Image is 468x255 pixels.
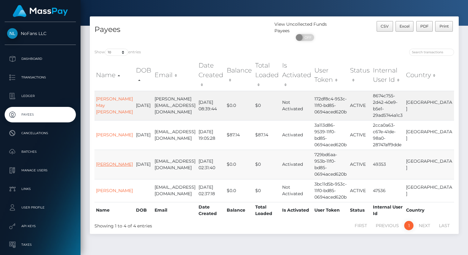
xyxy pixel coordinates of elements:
button: Excel [396,21,414,32]
td: [GEOGRAPHIC_DATA] [405,120,454,150]
h4: Payees [94,24,270,35]
a: [PERSON_NAME] [96,161,133,167]
th: Balance [225,202,254,218]
p: Batches [7,147,73,156]
a: Dashboard [5,51,76,67]
p: Links [7,184,73,194]
td: 729bd6aa-953b-11f0-bd85-0694aced620b [313,150,348,179]
td: [DATE] 02:31:40 [197,150,225,179]
th: Country [405,202,454,218]
td: 2cca0a63-c67e-41de-98a0-28747aff9dde [371,120,405,150]
p: API Keys [7,222,73,231]
span: NoFans LLC [5,31,76,36]
span: OFF [299,34,315,41]
p: Transactions [7,73,73,82]
td: [DATE] 02:37:18 [197,179,225,202]
td: 3bc11d5b-953c-11f0-bd85-0694aced620b [313,179,348,202]
th: User Token [313,202,348,218]
button: Print [435,21,453,32]
td: [GEOGRAPHIC_DATA] [405,179,454,202]
td: $0.0 [225,91,254,120]
th: Country: activate to sort column ascending [405,59,454,90]
span: CSV [381,24,389,29]
span: Print [440,24,449,29]
th: Date Created [197,202,225,218]
img: MassPay Logo [13,5,68,17]
td: [EMAIL_ADDRESS][DOMAIN_NAME] [153,150,197,179]
p: Manage Users [7,166,73,175]
a: Cancellations [5,125,76,141]
th: Date Created: activate to sort column ascending [197,59,225,90]
p: Cancellations [7,129,73,138]
td: ACTIVE [348,120,372,150]
input: Search transactions [409,49,454,56]
span: Excel [400,24,409,29]
td: [GEOGRAPHIC_DATA] [405,91,454,120]
a: [PERSON_NAME] [96,188,133,193]
td: $0.0 [225,179,254,202]
td: [DATE] [134,91,153,120]
th: Internal User Id: activate to sort column ascending [371,59,405,90]
th: Name [94,202,134,218]
th: Is Activated [281,202,313,218]
a: Batches [5,144,76,160]
p: Taxes [7,240,73,249]
a: [PERSON_NAME] [96,132,133,138]
p: Dashboard [7,54,73,64]
td: $87.14 [254,120,281,150]
th: Status [348,202,372,218]
th: Total Loaded [254,202,281,218]
td: ACTIVE [348,179,372,202]
select: Showentries [105,49,128,56]
td: [PERSON_NAME][EMAIL_ADDRESS][DOMAIN_NAME] [153,91,197,120]
td: [GEOGRAPHIC_DATA] [405,150,454,179]
td: ACTIVE [348,150,372,179]
th: User Token: activate to sort column ascending [313,59,348,90]
td: $0 [254,91,281,120]
td: [EMAIL_ADDRESS][DOMAIN_NAME] [153,120,197,150]
th: Name: activate to sort column ascending [94,59,134,90]
th: Internal User Id [371,202,405,218]
p: User Profile [7,203,73,212]
a: Links [5,181,76,197]
td: $0 [254,150,281,179]
div: View Uncollected Funds Payees [274,21,336,34]
td: Not Activated [281,179,313,202]
label: Show entries [94,49,141,56]
td: 49353 [371,150,405,179]
td: 47536 [371,179,405,202]
a: Manage Users [5,163,76,178]
th: Balance: activate to sort column ascending [225,59,254,90]
td: [EMAIL_ADDRESS][DOMAIN_NAME] [153,179,197,202]
td: 3a113d86-9539-11f0-bd85-0694aced620b [313,120,348,150]
th: Is Activated: activate to sort column ascending [281,59,313,90]
th: Email [153,202,197,218]
th: Status: activate to sort column ascending [348,59,372,90]
th: Email: activate to sort column ascending [153,59,197,90]
span: PDF [420,24,429,29]
td: ACTIVE [348,91,372,120]
a: Ledger [5,88,76,104]
td: $0 [254,179,281,202]
th: DOB: activate to sort column descending [134,59,153,90]
a: Payees [5,107,76,122]
div: Showing 1 to 4 of 4 entries [94,220,239,229]
td: Not Activated [281,91,313,120]
td: $0.0 [225,150,254,179]
img: NoFans LLC [7,28,18,39]
td: [DATE] [134,120,153,150]
td: [DATE] 19:05:28 [197,120,225,150]
th: Total Loaded: activate to sort column ascending [254,59,281,90]
button: PDF [416,21,433,32]
td: 172df8c4-953c-11f0-bd85-0694aced620b [313,91,348,120]
td: 8674c755-2d42-40e9-b5e1-29ad5744a1c3 [371,91,405,120]
p: Ledger [7,91,73,101]
td: $87.14 [225,120,254,150]
button: CSV [377,21,393,32]
a: API Keys [5,218,76,234]
td: Activated [281,150,313,179]
a: User Profile [5,200,76,215]
td: Activated [281,120,313,150]
td: [DATE] [134,150,153,179]
a: Transactions [5,70,76,85]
